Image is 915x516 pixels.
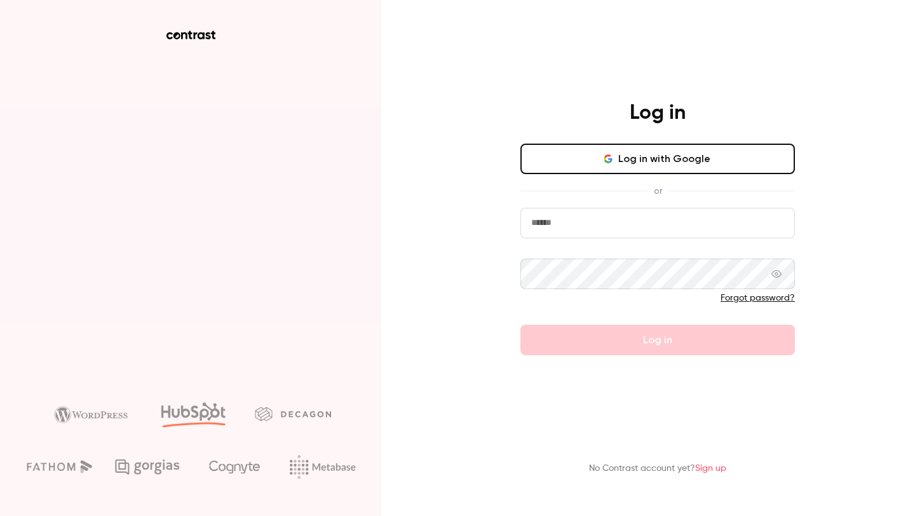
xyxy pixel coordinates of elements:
h4: Log in [630,100,686,126]
img: decagon [255,407,331,421]
p: No Contrast account yet? [589,462,726,475]
a: Sign up [695,464,726,473]
button: Log in with Google [520,144,795,174]
span: or [647,184,668,198]
a: Forgot password? [721,294,795,302]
